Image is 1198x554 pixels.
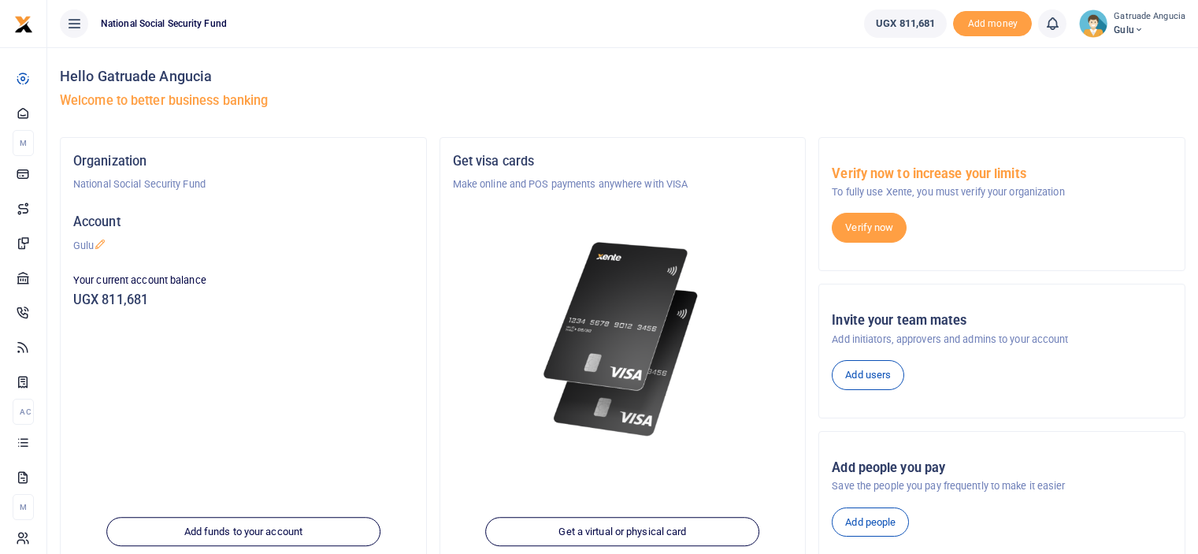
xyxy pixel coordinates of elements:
span: Add money [953,11,1032,37]
a: Add users [832,360,904,390]
span: National Social Security Fund [95,17,233,31]
p: Make online and POS payments anywhere with VISA [453,177,793,192]
li: Toup your wallet [953,11,1032,37]
img: logo-small [14,15,33,34]
small: Gatruade Angucia [1114,10,1185,24]
h5: Add people you pay [832,460,1172,476]
a: Add funds to your account [106,517,380,547]
h5: Account [73,214,414,230]
a: UGX 811,681 [864,9,947,38]
p: Add initiators, approvers and admins to your account [832,332,1172,348]
h5: Welcome to better business banking [60,93,1185,109]
p: National Social Security Fund [73,177,414,192]
p: To fully use Xente, you must verify your organization [832,184,1172,200]
li: Wallet ballance [858,9,953,38]
span: UGX 811,681 [876,16,935,32]
a: Add money [953,17,1032,28]
a: logo-small logo-large logo-large [14,17,33,29]
li: M [13,494,34,520]
img: xente-_physical_cards.png [538,230,708,449]
h5: UGX 811,681 [73,292,414,308]
p: Save the people you pay frequently to make it easier [832,478,1172,494]
a: Get a virtual or physical card [486,517,760,547]
h5: Verify now to increase your limits [832,166,1172,182]
a: profile-user Gatruade Angucia Gulu [1079,9,1185,38]
h5: Get visa cards [453,154,793,169]
h5: Invite your team mates [832,313,1172,329]
a: Verify now [832,213,907,243]
a: Add people [832,508,909,537]
p: Your current account balance [73,273,414,288]
img: profile-user [1079,9,1107,38]
li: M [13,130,34,156]
p: Gulu [73,238,414,254]
h5: Organization [73,154,414,169]
li: Ac [13,399,34,425]
span: Gulu [1114,23,1185,37]
h4: Hello Gatruade Angucia [60,68,1185,85]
